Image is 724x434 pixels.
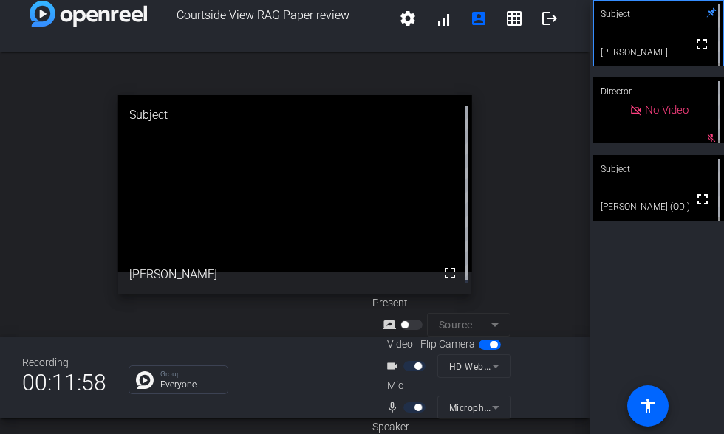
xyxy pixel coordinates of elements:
mat-icon: account_box [470,10,488,27]
span: Video [387,337,413,352]
button: signal_cellular_alt [426,1,461,36]
mat-icon: fullscreen [694,190,711,208]
mat-icon: screen_share_outline [383,316,400,334]
div: Present [372,295,520,311]
mat-icon: logout [541,10,559,27]
mat-icon: mic_none [386,399,403,416]
span: Courtside View RAG Paper review [147,1,390,36]
mat-icon: accessibility [639,397,657,415]
div: Recording [22,355,106,371]
div: Subject [118,95,472,135]
span: 00:11:58 [22,365,106,401]
p: Group [160,371,220,378]
mat-icon: fullscreen [441,264,459,282]
p: Everyone [160,380,220,389]
div: Subject [593,155,724,183]
mat-icon: settings [399,10,417,27]
img: white-gradient.svg [30,1,147,27]
mat-icon: videocam_outline [386,357,403,375]
mat-icon: grid_on [505,10,523,27]
mat-icon: fullscreen [693,35,711,53]
div: Mic [372,378,520,393]
div: Director [593,77,724,106]
span: Flip Camera [420,337,475,352]
span: No Video [645,103,689,117]
img: Chat Icon [136,371,154,389]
